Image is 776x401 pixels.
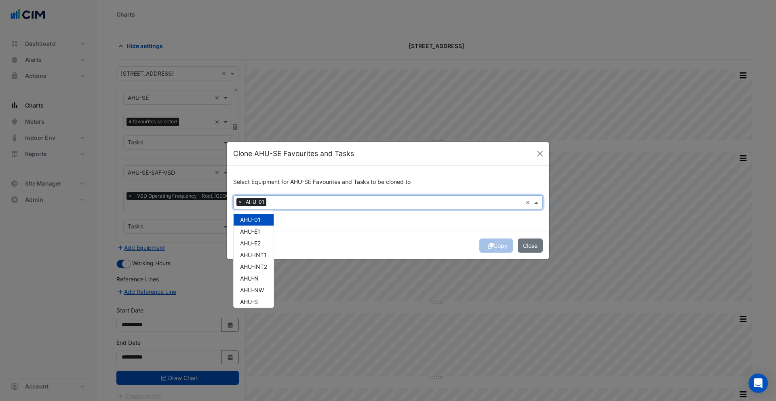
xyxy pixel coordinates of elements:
span: AHU-S [240,298,258,305]
h6: Select Equipment for AHU-SE Favourites and Tasks to be cloned to [233,179,543,186]
span: × [236,198,244,206]
span: AHU-INT1 [240,251,267,258]
span: Clear [525,198,532,207]
span: AHU-01 [240,216,261,223]
span: AHU-INT2 [240,263,267,270]
span: AHU-E2 [240,240,261,247]
span: AHU-NW [240,287,264,293]
span: AHU-E1 [240,228,260,235]
span: AHU-N [240,275,259,282]
button: Close [518,238,543,253]
span: AHU-01 [244,198,266,206]
h5: Clone AHU-SE Favourites and Tasks [233,148,354,159]
ng-dropdown-panel: Options list [233,210,274,308]
button: Select All [233,209,258,219]
button: Close [534,148,546,160]
div: Open Intercom Messenger [749,374,768,393]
